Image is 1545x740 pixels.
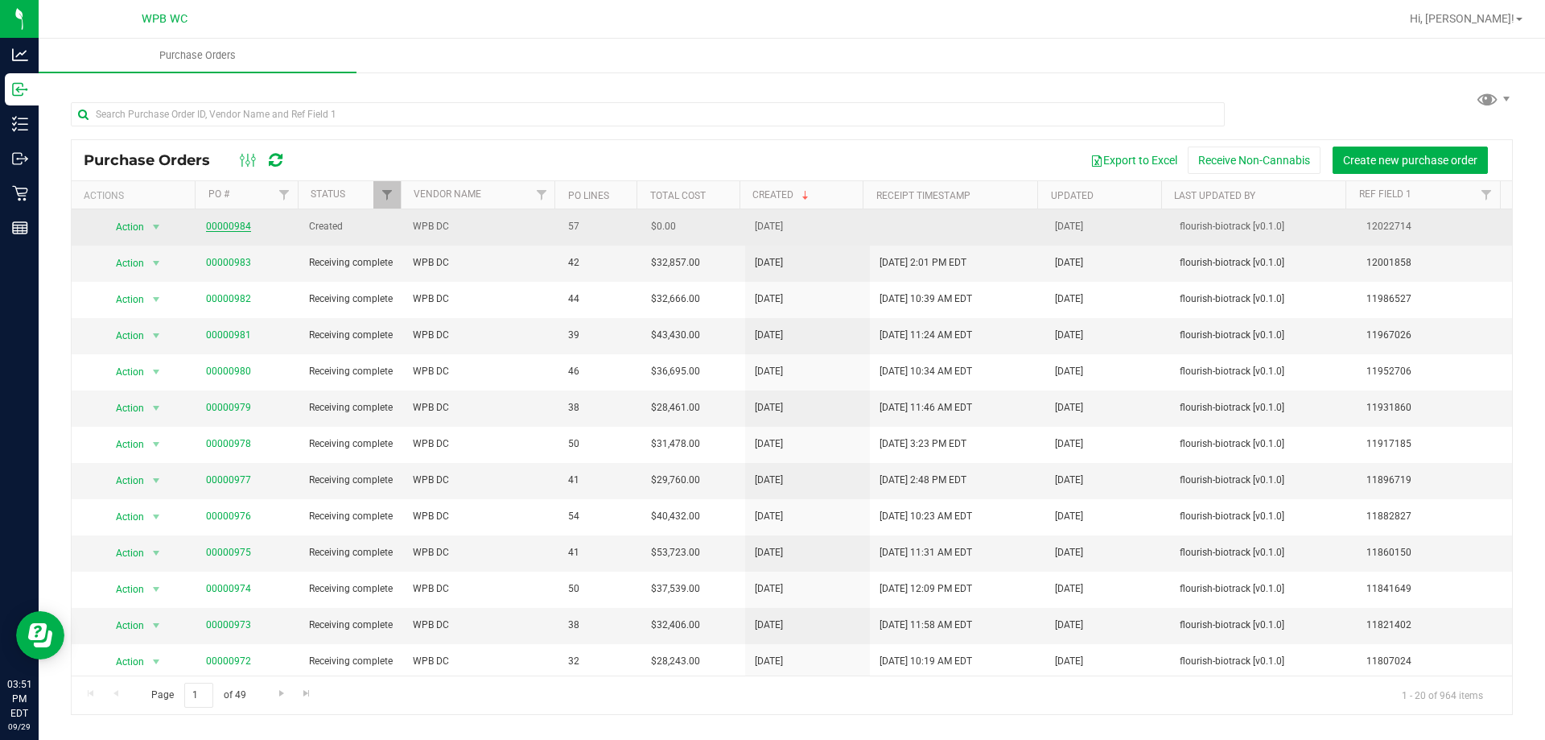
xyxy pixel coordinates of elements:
[146,433,166,456] span: select
[309,509,393,524] span: Receiving complete
[101,361,145,383] span: Action
[755,255,783,271] span: [DATE]
[1174,190,1255,201] a: Last Updated By
[651,291,700,307] span: $32,666.00
[146,397,166,420] span: select
[651,400,700,415] span: $28,461.00
[295,683,319,705] a: Go to the last page
[755,618,783,633] span: [DATE]
[413,545,549,560] span: WPB DC
[1366,545,1502,560] span: 11860150
[1180,255,1347,271] span: flourish-biotrack [v0.1.0]
[101,506,145,528] span: Action
[309,654,393,669] span: Receiving complete
[12,81,28,97] inline-svg: Inbound
[1359,188,1411,200] a: Ref Field 1
[880,328,972,343] span: [DATE] 11:24 AM EDT
[309,581,393,597] span: Receiving complete
[1180,473,1347,488] span: flourish-biotrack [v0.1.0]
[206,547,251,558] a: 00000975
[309,400,393,415] span: Receiving complete
[1188,147,1320,174] button: Receive Non-Cannabis
[651,509,700,524] span: $40,432.00
[1473,181,1500,209] a: Filter
[413,291,549,307] span: WPB DC
[880,473,966,488] span: [DATE] 2:48 PM EDT
[1366,364,1502,379] span: 11952706
[1055,291,1083,307] span: [DATE]
[1366,436,1502,452] span: 11917185
[84,190,189,201] div: Actions
[651,581,700,597] span: $37,539.00
[1333,147,1488,174] button: Create new purchase order
[12,116,28,132] inline-svg: Inventory
[146,614,166,637] span: select
[146,361,166,383] span: select
[755,509,783,524] span: [DATE]
[1180,219,1347,234] span: flourish-biotrack [v0.1.0]
[568,545,632,560] span: 41
[101,542,145,564] span: Action
[206,655,251,667] a: 00000972
[309,255,393,271] span: Receiving complete
[270,683,293,705] a: Go to the next page
[651,328,700,343] span: $43,430.00
[206,257,251,268] a: 00000983
[528,181,554,209] a: Filter
[413,328,549,343] span: WPB DC
[413,364,549,379] span: WPB DC
[142,12,187,26] span: WPB WC
[309,291,393,307] span: Receiving complete
[1055,545,1083,560] span: [DATE]
[309,219,393,234] span: Created
[651,473,700,488] span: $29,760.00
[271,181,298,209] a: Filter
[413,219,549,234] span: WPB DC
[568,509,632,524] span: 54
[1055,255,1083,271] span: [DATE]
[413,436,549,452] span: WPB DC
[1366,618,1502,633] span: 11821402
[309,618,393,633] span: Receiving complete
[1180,436,1347,452] span: flourish-biotrack [v0.1.0]
[1366,654,1502,669] span: 11807024
[101,325,145,347] span: Action
[101,651,145,673] span: Action
[568,190,609,201] a: PO Lines
[1055,364,1083,379] span: [DATE]
[755,654,783,669] span: [DATE]
[880,291,972,307] span: [DATE] 10:39 AM EDT
[1055,581,1083,597] span: [DATE]
[651,618,700,633] span: $32,406.00
[1343,154,1477,167] span: Create new purchase order
[101,614,145,637] span: Action
[413,509,549,524] span: WPB DC
[1180,545,1347,560] span: flourish-biotrack [v0.1.0]
[1366,581,1502,597] span: 11841649
[1366,328,1502,343] span: 11967026
[39,39,356,72] a: Purchase Orders
[309,436,393,452] span: Receiving complete
[101,216,145,238] span: Action
[1180,618,1347,633] span: flourish-biotrack [v0.1.0]
[568,581,632,597] span: 50
[71,102,1225,126] input: Search Purchase Order ID, Vendor Name and Ref Field 1
[12,47,28,63] inline-svg: Analytics
[755,545,783,560] span: [DATE]
[413,581,549,597] span: WPB DC
[206,583,251,594] a: 00000974
[568,255,632,271] span: 42
[651,654,700,669] span: $28,243.00
[755,364,783,379] span: [DATE]
[568,400,632,415] span: 38
[568,436,632,452] span: 50
[309,473,393,488] span: Receiving complete
[146,325,166,347] span: select
[755,328,783,343] span: [DATE]
[880,581,972,597] span: [DATE] 12:09 PM EDT
[880,545,972,560] span: [DATE] 11:31 AM EDT
[12,185,28,201] inline-svg: Retail
[651,255,700,271] span: $32,857.00
[880,654,972,669] span: [DATE] 10:19 AM EDT
[880,618,972,633] span: [DATE] 11:58 AM EDT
